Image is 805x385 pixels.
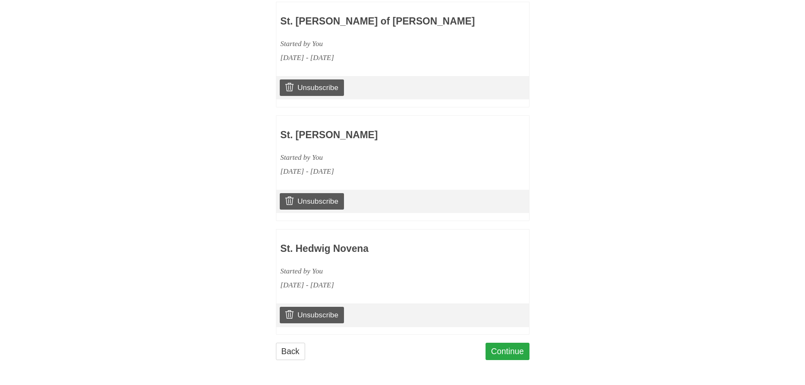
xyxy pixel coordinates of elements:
[280,51,475,65] div: [DATE] - [DATE]
[276,343,305,360] a: Back
[280,150,475,164] div: Started by You
[280,307,344,323] a: Unsubscribe
[280,164,475,178] div: [DATE] - [DATE]
[486,343,529,360] a: Continue
[280,278,475,292] div: [DATE] - [DATE]
[280,79,344,96] a: Unsubscribe
[280,193,344,209] a: Unsubscribe
[280,16,475,27] h3: St. [PERSON_NAME] of [PERSON_NAME]
[280,37,475,51] div: Started by You
[280,264,475,278] div: Started by You
[280,130,475,141] h3: St. [PERSON_NAME]
[280,243,475,254] h3: St. Hedwig Novena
